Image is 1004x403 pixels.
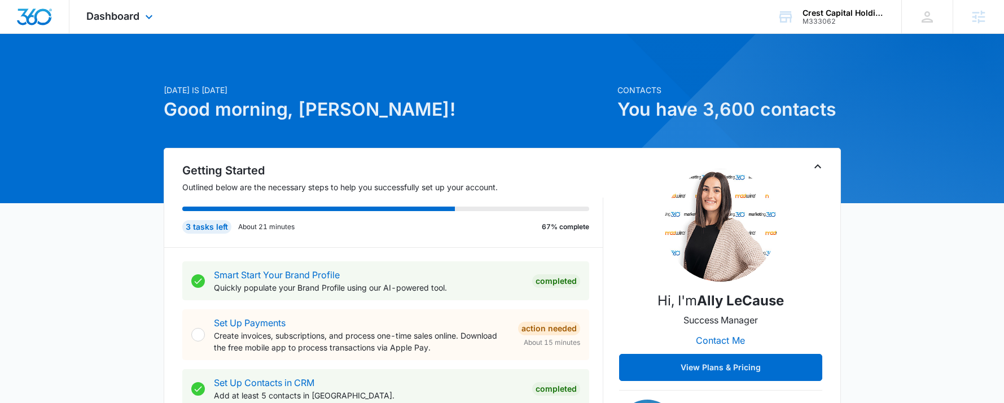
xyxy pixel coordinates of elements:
[214,317,286,328] a: Set Up Payments
[803,8,885,17] div: account name
[164,96,611,123] h1: Good morning, [PERSON_NAME]!
[518,322,580,335] div: Action Needed
[182,162,603,179] h2: Getting Started
[683,313,758,327] p: Success Manager
[214,377,314,388] a: Set Up Contacts in CRM
[532,382,580,396] div: Completed
[811,160,825,173] button: Toggle Collapse
[214,282,523,294] p: Quickly populate your Brand Profile using our AI-powered tool.
[619,354,822,381] button: View Plans & Pricing
[697,292,784,309] strong: Ally LeCause
[617,96,841,123] h1: You have 3,600 contacts
[182,220,231,234] div: 3 tasks left
[685,327,756,354] button: Contact Me
[803,17,885,25] div: account id
[214,269,340,281] a: Smart Start Your Brand Profile
[214,389,523,401] p: Add at least 5 contacts in [GEOGRAPHIC_DATA].
[664,169,777,282] img: Ally LeCause
[86,10,139,22] span: Dashboard
[164,84,611,96] p: [DATE] is [DATE]
[657,291,784,311] p: Hi, I'm
[524,338,580,348] span: About 15 minutes
[238,222,295,232] p: About 21 minutes
[532,274,580,288] div: Completed
[182,181,603,193] p: Outlined below are the necessary steps to help you successfully set up your account.
[542,222,589,232] p: 67% complete
[214,330,509,353] p: Create invoices, subscriptions, and process one-time sales online. Download the free mobile app t...
[617,84,841,96] p: Contacts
